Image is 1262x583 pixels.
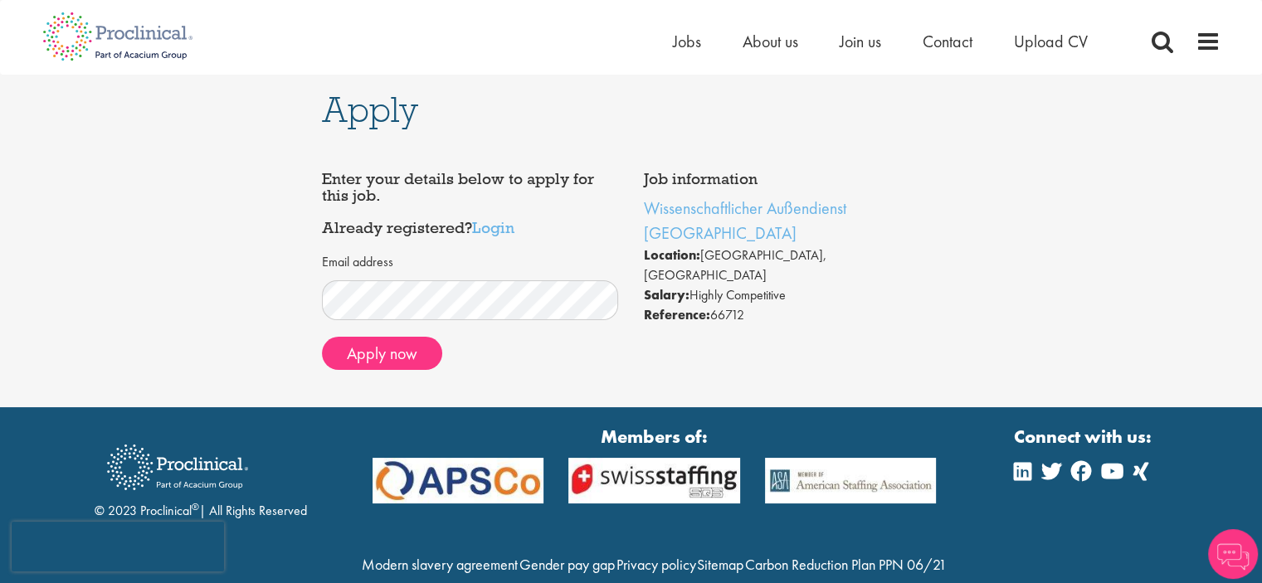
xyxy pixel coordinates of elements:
span: Apply [322,87,418,132]
a: Privacy policy [616,555,695,574]
iframe: reCAPTCHA [12,522,224,571]
a: Sitemap [697,555,743,574]
a: Modern slavery agreement [362,555,518,574]
img: APSCo [360,458,557,503]
h4: Job information [644,171,941,187]
button: Apply now [322,337,442,370]
a: Join us [840,31,881,52]
li: [GEOGRAPHIC_DATA], [GEOGRAPHIC_DATA] [644,245,941,285]
a: Login [472,217,514,237]
strong: Reference: [644,306,710,323]
strong: Location: [644,246,700,264]
a: Jobs [673,31,701,52]
strong: Salary: [644,286,689,304]
img: APSCo [753,458,949,503]
sup: ® [192,500,199,513]
img: APSCo [556,458,753,503]
strong: Connect with us: [1014,424,1155,449]
label: Email address [322,253,393,272]
li: 66712 [644,305,941,325]
a: About us [743,31,798,52]
strong: Members of: [373,424,937,449]
h4: Enter your details below to apply for this job. Already registered? [322,171,619,236]
div: © 2023 Proclinical | All Rights Reserved [95,432,307,521]
a: Upload CV [1014,31,1088,52]
a: Gender pay gap [519,555,615,574]
a: Wissenschaftlicher Außendienst [GEOGRAPHIC_DATA] [644,197,846,244]
img: Chatbot [1208,529,1258,579]
a: Carbon Reduction Plan PPN 06/21 [745,555,947,574]
li: Highly Competitive [644,285,941,305]
a: Contact [923,31,972,52]
img: Proclinical Recruitment [95,433,261,502]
